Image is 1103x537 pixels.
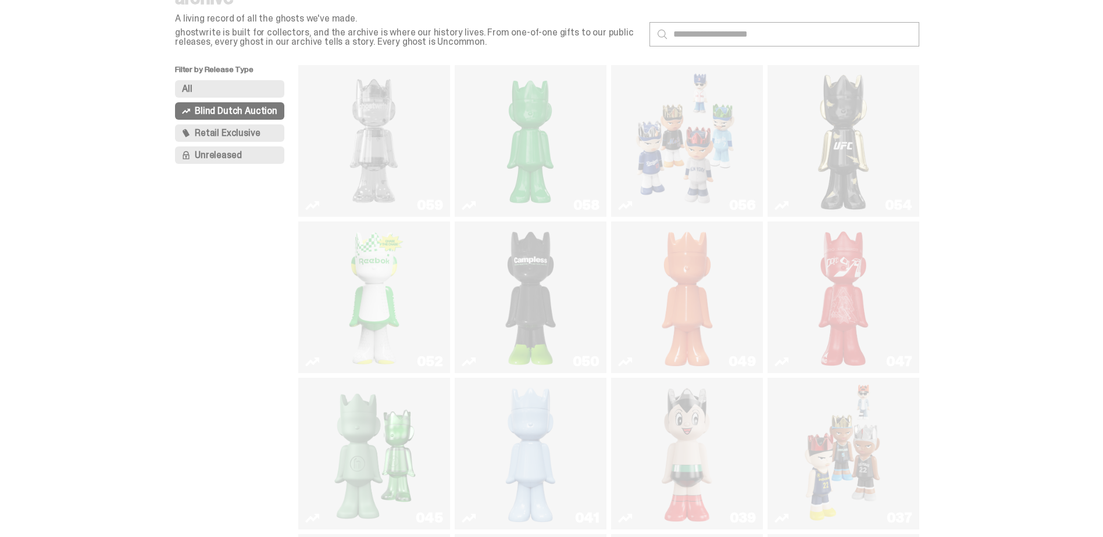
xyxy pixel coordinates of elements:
[462,70,599,212] a: Schrödinger's ghost: Sunday Green
[804,382,884,525] img: Game Face (2024)
[175,146,284,164] button: Unreleased
[195,106,277,116] span: Blind Dutch Auction
[462,382,599,525] a: Schrödinger's ghost: Winter Blue
[575,511,599,525] div: 041
[729,355,756,368] div: 049
[618,226,756,368] a: Schrödinger's ghost: Orange Vibe
[500,226,562,368] img: Campless
[573,198,599,212] div: 058
[317,70,431,212] img: Two
[774,382,912,525] a: Game Face (2024)
[195,128,260,138] span: Retail Exclusive
[175,124,284,142] button: Retail Exclusive
[305,382,443,525] a: Present
[462,226,599,368] a: Campless
[774,70,912,212] a: Ruby
[182,84,192,94] span: All
[618,70,756,212] a: Game Face (2025)
[730,511,756,525] div: 039
[774,226,912,368] a: Skip
[417,198,443,212] div: 059
[175,102,284,120] button: Blind Dutch Auction
[886,355,912,368] div: 047
[417,355,443,368] div: 052
[656,226,718,368] img: Schrödinger's ghost: Orange Vibe
[195,151,241,160] span: Unreleased
[630,70,744,212] img: Game Face (2025)
[887,511,912,525] div: 037
[175,80,284,98] button: All
[344,226,405,368] img: Court Victory
[175,28,640,46] p: ghostwrite is built for collectors, and the archive is where our history lives. From one-of-one g...
[885,198,912,212] div: 054
[305,70,443,212] a: Two
[813,226,874,368] img: Skip
[656,382,718,525] img: Astro Boy
[813,70,874,212] img: Ruby
[500,382,562,525] img: Schrödinger's ghost: Winter Blue
[175,14,640,23] p: A living record of all the ghosts we've made.
[416,511,443,525] div: 045
[305,226,443,368] a: Court Victory
[618,382,756,525] a: Astro Boy
[573,355,599,368] div: 050
[473,70,587,212] img: Schrödinger's ghost: Sunday Green
[325,382,423,525] img: Present
[175,65,298,80] p: Filter by Release Type
[729,198,756,212] div: 056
